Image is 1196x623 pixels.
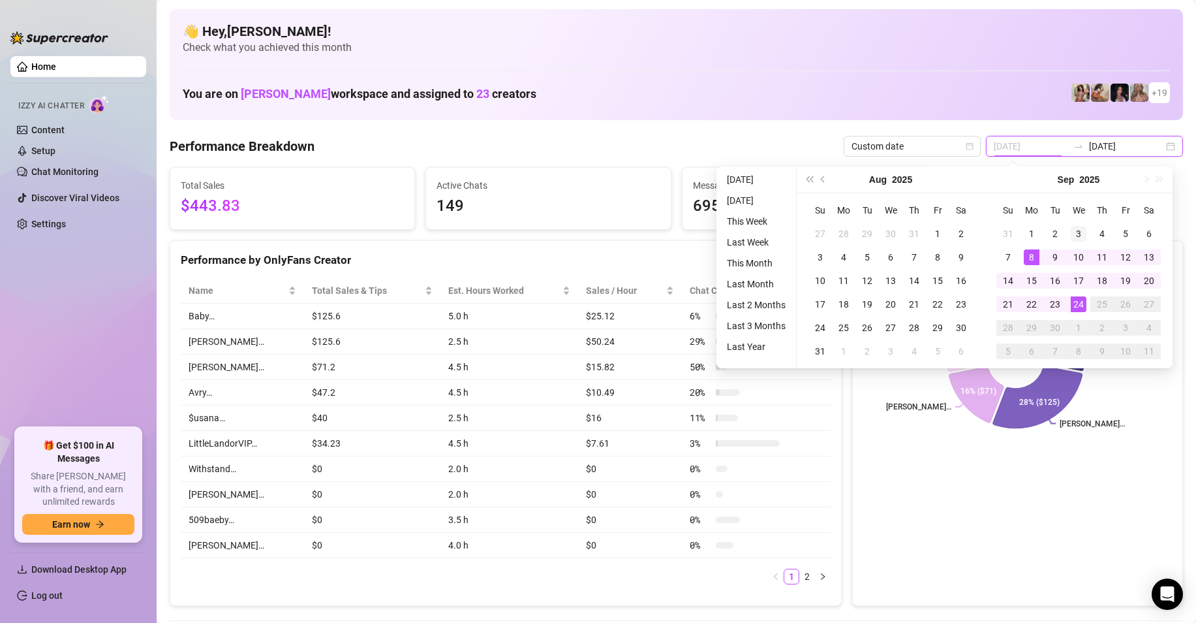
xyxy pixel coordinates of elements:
[1090,340,1114,363] td: 2025-10-09
[181,329,304,355] td: [PERSON_NAME]…
[722,339,791,355] li: Last Year
[448,283,560,298] div: Est. Hours Worked
[1071,273,1086,289] div: 17
[304,482,440,507] td: $0
[690,411,711,425] span: 11 %
[1047,249,1063,265] div: 9
[440,456,578,482] td: 2.0 h
[1090,293,1114,316] td: 2025-09-25
[1094,226,1110,242] div: 4
[996,222,1020,246] td: 2025-08-31
[1043,269,1067,293] td: 2025-09-16
[949,246,973,269] td: 2025-08-09
[1067,222,1090,246] td: 2025-09-03
[1090,316,1114,340] td: 2025-10-02
[31,167,99,177] a: Chat Monitoring
[832,199,855,222] th: Mo
[1118,320,1133,336] div: 3
[855,222,879,246] td: 2025-07-29
[1024,320,1039,336] div: 29
[886,402,951,411] text: [PERSON_NAME]…
[1067,246,1090,269] td: 2025-09-10
[902,269,926,293] td: 2025-08-14
[926,269,949,293] td: 2025-08-15
[690,462,711,476] span: 0 %
[883,343,898,359] div: 3
[836,226,851,242] div: 28
[312,283,422,298] span: Total Sales & Tips
[855,246,879,269] td: 2025-08-05
[926,222,949,246] td: 2025-08-01
[879,246,902,269] td: 2025-08-06
[1067,316,1090,340] td: 2025-10-01
[855,269,879,293] td: 2025-08-12
[722,172,791,187] li: [DATE]
[722,255,791,271] li: This Month
[800,569,814,584] a: 2
[832,340,855,363] td: 2025-09-01
[1090,222,1114,246] td: 2025-09-04
[1114,269,1137,293] td: 2025-09-19
[883,296,898,312] div: 20
[1047,320,1063,336] div: 30
[859,249,875,265] div: 5
[304,304,440,329] td: $125.6
[578,456,682,482] td: $0
[808,246,832,269] td: 2025-08-03
[816,167,831,193] button: Previous month (PageUp)
[1047,343,1063,359] div: 7
[304,456,440,482] td: $0
[949,199,973,222] th: Sa
[892,167,912,193] button: Choose a year
[949,316,973,340] td: 2025-08-30
[1047,226,1063,242] div: 2
[930,249,945,265] div: 8
[1067,269,1090,293] td: 2025-09-17
[1094,249,1110,265] div: 11
[902,199,926,222] th: Th
[1020,199,1043,222] th: Mo
[996,246,1020,269] td: 2025-09-07
[31,219,66,229] a: Settings
[440,304,578,329] td: 5.0 h
[1094,343,1110,359] div: 9
[722,234,791,250] li: Last Week
[1020,222,1043,246] td: 2025-09-01
[693,178,916,193] span: Messages Sent
[812,273,828,289] div: 10
[906,320,922,336] div: 28
[304,406,440,431] td: $40
[1118,249,1133,265] div: 12
[949,293,973,316] td: 2025-08-23
[836,273,851,289] div: 11
[953,226,969,242] div: 2
[855,316,879,340] td: 2025-08-26
[815,569,831,584] li: Next Page
[1071,226,1086,242] div: 3
[836,343,851,359] div: 1
[304,355,440,380] td: $71.2
[1118,343,1133,359] div: 10
[859,320,875,336] div: 26
[812,249,828,265] div: 3
[440,355,578,380] td: 4.5 h
[869,167,887,193] button: Choose a month
[808,316,832,340] td: 2025-08-24
[883,273,898,289] div: 13
[1024,226,1039,242] div: 1
[437,194,660,219] span: 149
[31,193,119,203] a: Discover Viral Videos
[784,569,799,584] li: 1
[1091,84,1109,102] img: Kayla (@kaylathaylababy)
[1114,246,1137,269] td: 2025-09-12
[996,316,1020,340] td: 2025-09-28
[1067,293,1090,316] td: 2025-09-24
[902,222,926,246] td: 2025-07-31
[578,355,682,380] td: $15.82
[1089,139,1163,153] input: End date
[802,167,816,193] button: Last year (Control + left)
[994,139,1068,153] input: Start date
[930,273,945,289] div: 15
[578,482,682,507] td: $0
[996,199,1020,222] th: Su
